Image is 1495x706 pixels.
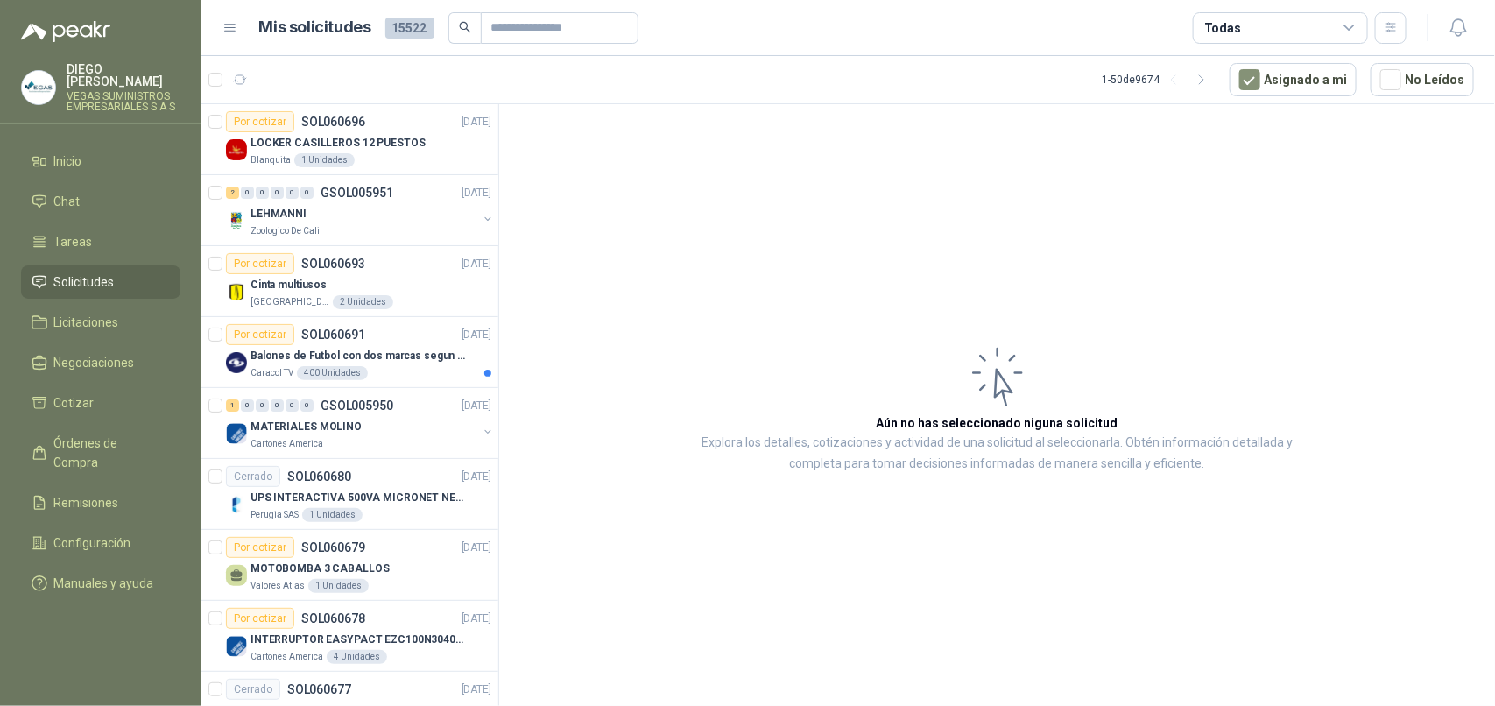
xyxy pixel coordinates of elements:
[21,427,180,479] a: Órdenes de Compra
[462,114,491,131] p: [DATE]
[256,187,269,199] div: 0
[226,111,294,132] div: Por cotizar
[201,601,498,672] a: Por cotizarSOL060678[DATE] Company LogoINTERRUPTOR EASYPACT EZC100N3040C 40AMP 25K [PERSON_NAME]C...
[226,210,247,231] img: Company Logo
[1102,66,1216,94] div: 1 - 50 de 9674
[21,386,180,420] a: Cotizar
[226,399,239,412] div: 1
[877,413,1118,433] h3: Aún no has seleccionado niguna solicitud
[321,399,393,412] p: GSOL005950
[250,650,323,664] p: Cartones America
[1230,63,1357,96] button: Asignado a mi
[250,366,293,380] p: Caracol TV
[67,91,180,112] p: VEGAS SUMINISTROS EMPRESARIALES S A S
[250,632,469,648] p: INTERRUPTOR EASYPACT EZC100N3040C 40AMP 25K [PERSON_NAME]
[54,533,131,553] span: Configuración
[21,145,180,178] a: Inicio
[250,437,323,451] p: Cartones America
[21,185,180,218] a: Chat
[301,541,365,554] p: SOL060679
[250,508,299,522] p: Perugia SAS
[462,256,491,272] p: [DATE]
[67,63,180,88] p: DIEGO [PERSON_NAME]
[54,434,164,472] span: Órdenes de Compra
[250,295,329,309] p: [GEOGRAPHIC_DATA]
[54,353,135,372] span: Negociaciones
[301,328,365,341] p: SOL060691
[462,611,491,627] p: [DATE]
[385,18,434,39] span: 15522
[297,366,368,380] div: 400 Unidades
[226,466,280,487] div: Cerrado
[201,530,498,601] a: Por cotizarSOL060679[DATE] MOTOBOMBA 3 CABALLOSValores Atlas1 Unidades
[201,459,498,530] a: CerradoSOL060680[DATE] Company LogoUPS INTERACTIVA 500VA MICRONET NEGRA MARCA: POWEST NICOMARPeru...
[462,398,491,414] p: [DATE]
[21,526,180,560] a: Configuración
[250,419,362,435] p: MATERIALES MOLINO
[54,232,93,251] span: Tareas
[250,561,390,577] p: MOTOBOMBA 3 CABALLOS
[21,21,110,42] img: Logo peakr
[241,399,254,412] div: 0
[226,253,294,274] div: Por cotizar
[226,395,495,451] a: 1 0 0 0 0 0 GSOL005950[DATE] Company LogoMATERIALES MOLINOCartones America
[459,21,471,33] span: search
[226,281,247,302] img: Company Logo
[226,679,280,700] div: Cerrado
[21,567,180,600] a: Manuales y ayuda
[294,153,355,167] div: 1 Unidades
[250,224,320,238] p: Zoologico De Cali
[250,490,469,506] p: UPS INTERACTIVA 500VA MICRONET NEGRA MARCA: POWEST NICOMAR
[462,540,491,556] p: [DATE]
[250,135,426,152] p: LOCKER CASILLEROS 12 PUESTOS
[226,182,495,238] a: 2 0 0 0 0 0 GSOL005951[DATE] Company LogoLEHMANNIZoologico De Cali
[54,313,119,332] span: Licitaciones
[674,433,1320,475] p: Explora los detalles, cotizaciones y actividad de una solicitud al seleccionarla. Obtén informaci...
[259,15,371,40] h1: Mis solicitudes
[54,493,119,512] span: Remisiones
[301,116,365,128] p: SOL060696
[226,352,247,373] img: Company Logo
[1371,63,1474,96] button: No Leídos
[462,681,491,698] p: [DATE]
[250,277,327,293] p: Cinta multiusos
[287,683,351,695] p: SOL060677
[21,346,180,379] a: Negociaciones
[226,139,247,160] img: Company Logo
[462,327,491,343] p: [DATE]
[250,153,291,167] p: Blanquita
[226,537,294,558] div: Por cotizar
[250,206,307,222] p: LEHMANNI
[226,187,239,199] div: 2
[226,608,294,629] div: Por cotizar
[271,187,284,199] div: 0
[226,423,247,444] img: Company Logo
[201,317,498,388] a: Por cotizarSOL060691[DATE] Company LogoBalones de Futbol con dos marcas segun adjunto. Adjuntar c...
[301,612,365,625] p: SOL060678
[54,272,115,292] span: Solicitudes
[54,192,81,211] span: Chat
[201,246,498,317] a: Por cotizarSOL060693[DATE] Company LogoCinta multiusos[GEOGRAPHIC_DATA]2 Unidades
[300,187,314,199] div: 0
[286,187,299,199] div: 0
[250,579,305,593] p: Valores Atlas
[302,508,363,522] div: 1 Unidades
[54,393,95,413] span: Cotizar
[21,486,180,519] a: Remisiones
[287,470,351,483] p: SOL060680
[21,225,180,258] a: Tareas
[54,574,154,593] span: Manuales y ayuda
[462,469,491,485] p: [DATE]
[226,324,294,345] div: Por cotizar
[256,399,269,412] div: 0
[201,104,498,175] a: Por cotizarSOL060696[DATE] Company LogoLOCKER CASILLEROS 12 PUESTOSBlanquita1 Unidades
[301,258,365,270] p: SOL060693
[226,636,247,657] img: Company Logo
[286,399,299,412] div: 0
[308,579,369,593] div: 1 Unidades
[241,187,254,199] div: 0
[462,185,491,201] p: [DATE]
[333,295,393,309] div: 2 Unidades
[321,187,393,199] p: GSOL005951
[300,399,314,412] div: 0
